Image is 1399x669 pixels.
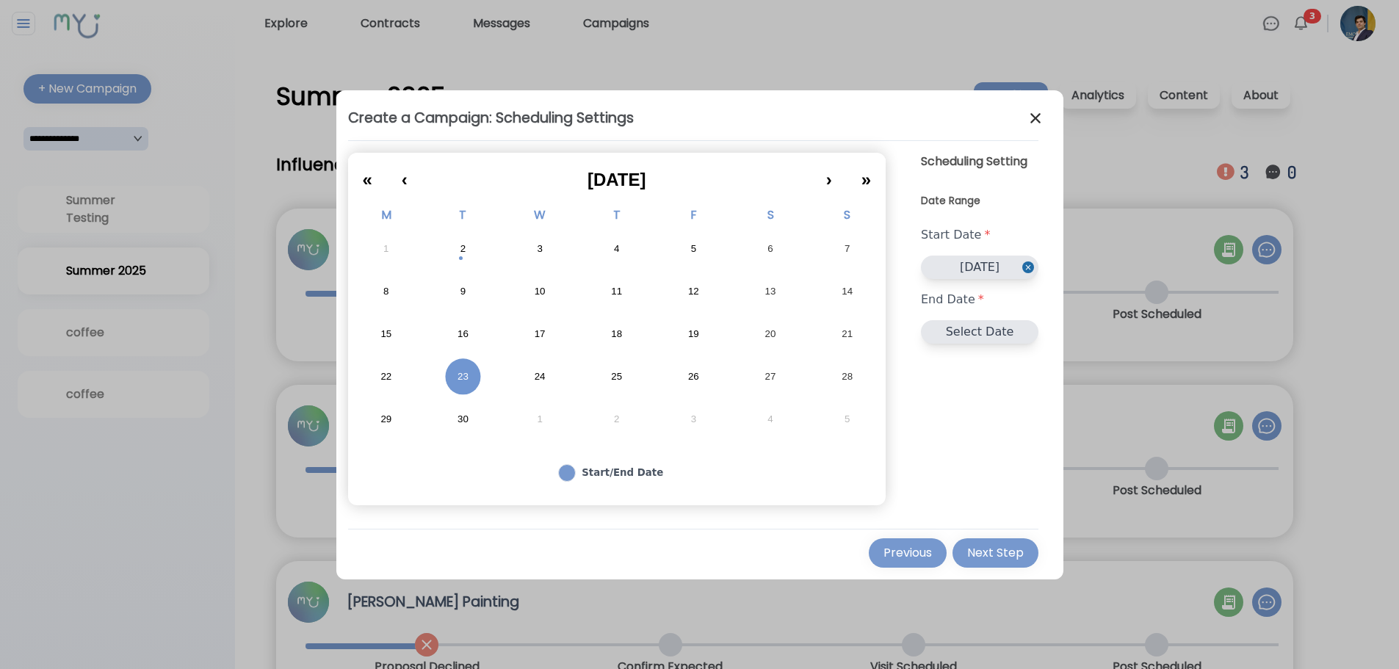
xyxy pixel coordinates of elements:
abbr: September 7, 2025 [845,242,850,256]
button: September 10, 2025 [502,270,579,313]
abbr: September 1, 2025 [383,242,388,256]
button: September 7, 2025 [809,228,886,270]
button: October 5, 2025 [809,398,886,441]
div: Previous [883,544,932,562]
button: September 11, 2025 [578,270,655,313]
abbr: September 8, 2025 [383,285,388,298]
abbr: Saturday [767,206,774,223]
abbr: September 12, 2025 [688,285,699,298]
abbr: September 27, 2025 [765,370,776,383]
div: Next Step [967,544,1024,562]
button: September 17, 2025 [502,313,579,355]
abbr: September 24, 2025 [535,370,546,383]
button: September 28, 2025 [809,355,886,398]
abbr: Thursday [613,206,621,223]
button: ‹ [387,159,422,191]
div: Start/End Date [582,466,663,480]
button: October 3, 2025 [655,398,732,441]
abbr: September 22, 2025 [380,370,391,383]
abbr: September 6, 2025 [767,242,773,256]
abbr: Tuesday [459,206,466,223]
abbr: September 13, 2025 [765,285,776,298]
button: October 4, 2025 [732,398,809,441]
button: September 25, 2025 [578,355,655,398]
abbr: September 23, 2025 [458,370,469,383]
button: October 1, 2025 [502,398,579,441]
button: September 22, 2025 [348,355,425,398]
abbr: September 16, 2025 [458,328,469,341]
abbr: September 15, 2025 [380,328,391,341]
div: Scheduling Setting [921,153,1038,194]
abbr: September 29, 2025 [380,413,391,426]
button: › [811,159,847,191]
button: October 2, 2025 [578,398,655,441]
abbr: Sunday [844,206,850,223]
button: September 21, 2025 [809,313,886,355]
abbr: September 11, 2025 [611,285,622,298]
abbr: September 10, 2025 [535,285,546,298]
abbr: September 14, 2025 [842,285,853,298]
div: Start Date [921,214,1038,256]
button: September 16, 2025 [424,313,502,355]
button: [DATE] [422,159,811,191]
abbr: September 21, 2025 [842,328,853,341]
button: September 23, 2025 [424,355,502,398]
button: September 29, 2025 [348,398,425,441]
button: September 9, 2025 [424,270,502,313]
button: « [348,159,387,191]
div: End Date [921,279,1038,320]
abbr: Wednesday [534,206,546,223]
button: September 6, 2025 [732,228,809,270]
abbr: October 5, 2025 [845,413,850,426]
abbr: September 20, 2025 [765,328,776,341]
button: September 3, 2025 [502,228,579,270]
abbr: September 2, 2025 [460,242,466,256]
span: [DATE] [588,170,646,189]
img: Close [1027,109,1044,127]
button: Close [1022,256,1038,279]
button: September 2, 2025 [424,228,502,270]
abbr: September 3, 2025 [537,242,542,256]
abbr: October 2, 2025 [614,413,619,426]
button: September 27, 2025 [732,355,809,398]
abbr: September 18, 2025 [611,328,622,341]
button: September 8, 2025 [348,270,425,313]
button: Next Step [952,538,1038,568]
button: September 12, 2025 [655,270,732,313]
button: September 15, 2025 [348,313,425,355]
button: September 1, 2025 [348,228,425,270]
button: September 30, 2025 [424,398,502,441]
abbr: Friday [690,206,697,223]
button: September 24, 2025 [502,355,579,398]
button: September 20, 2025 [732,313,809,355]
abbr: September 26, 2025 [688,370,699,383]
button: Previous [869,538,947,568]
abbr: October 3, 2025 [691,413,696,426]
button: September 4, 2025 [578,228,655,270]
button: September 18, 2025 [578,313,655,355]
h2: Create a Campaign: Scheduling Settings [348,108,1039,129]
abbr: September 30, 2025 [458,413,469,426]
button: September 14, 2025 [809,270,886,313]
abbr: October 1, 2025 [537,413,542,426]
button: [DATE] [921,256,1038,279]
abbr: September 28, 2025 [842,370,853,383]
button: September 26, 2025 [655,355,732,398]
abbr: September 9, 2025 [460,285,466,298]
abbr: Monday [381,206,391,223]
button: September 5, 2025 [655,228,732,270]
button: Select Date [921,320,1038,344]
button: September 13, 2025 [732,270,809,313]
abbr: September 19, 2025 [688,328,699,341]
button: September 19, 2025 [655,313,732,355]
div: Date Range [921,194,1038,214]
abbr: September 25, 2025 [611,370,622,383]
abbr: September 17, 2025 [535,328,546,341]
abbr: October 4, 2025 [767,413,773,426]
abbr: September 4, 2025 [614,242,619,256]
abbr: September 5, 2025 [691,242,696,256]
button: » [847,159,886,191]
